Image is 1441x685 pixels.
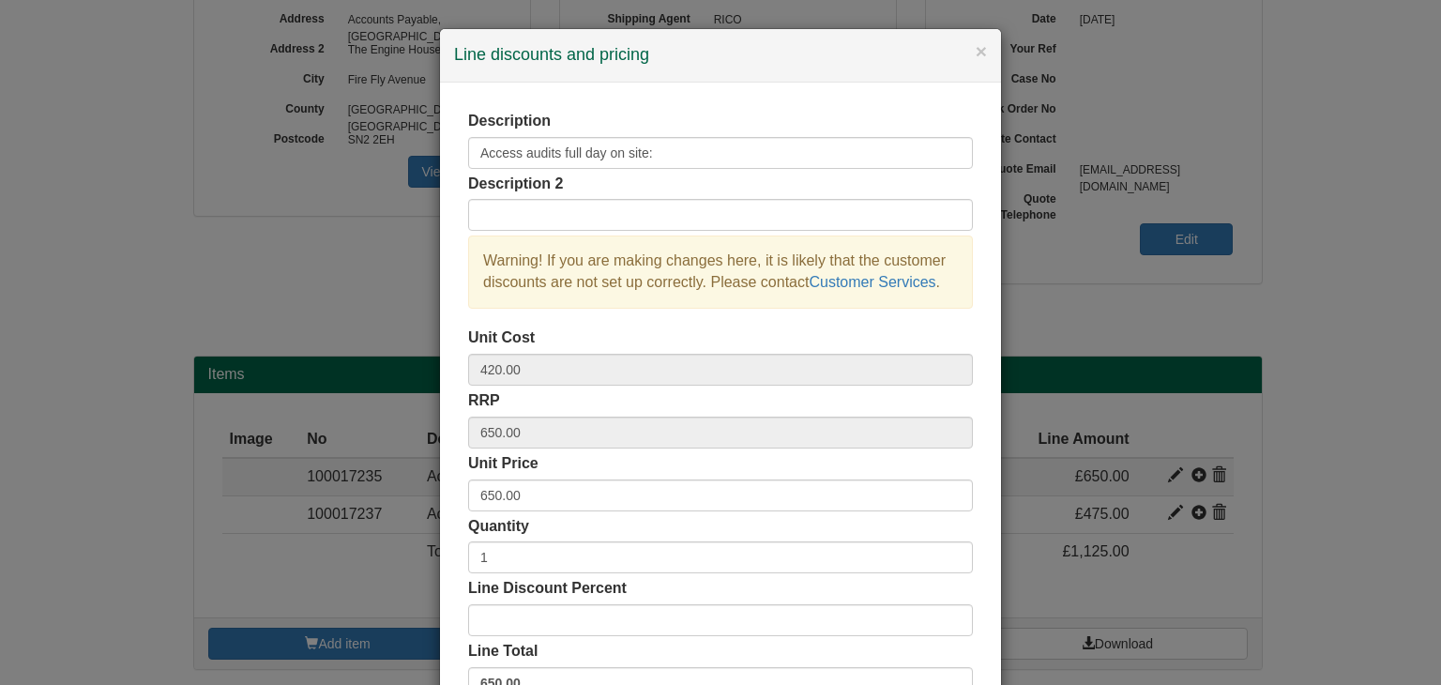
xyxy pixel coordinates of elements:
label: RRP [468,390,500,412]
label: Unit Cost [468,327,535,349]
div: Warning! If you are making changes here, it is likely that the customer discounts are not set up ... [468,236,973,309]
button: × [976,41,987,61]
label: Unit Price [468,453,538,475]
label: Line Discount Percent [468,578,627,600]
a: Customer Services [809,274,935,290]
label: Quantity [468,516,529,538]
label: Description [468,111,551,132]
label: Description 2 [468,174,563,195]
label: Line Total [468,641,538,662]
h4: Line discounts and pricing [454,43,987,68]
